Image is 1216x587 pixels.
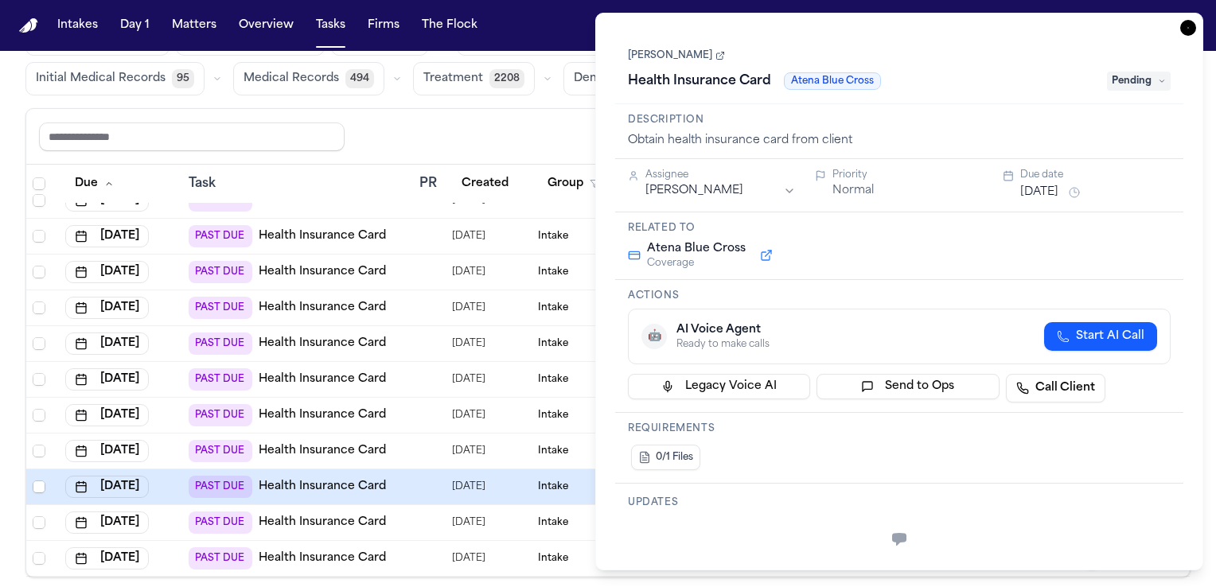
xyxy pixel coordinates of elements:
h3: Description [628,114,1171,126]
span: Initial Medical Records [36,71,166,87]
h3: Updates [628,496,1171,509]
button: Tasks [310,11,352,40]
span: 0/1 Files [656,451,693,464]
button: Intakes [51,11,104,40]
a: Call Client [1006,374,1105,402]
span: Atena Blue Cross [784,72,881,90]
a: Home [19,18,38,33]
span: Treatment [423,71,483,87]
span: 8/25/2025, 4:54:27 PM [452,547,485,570]
span: Intake [538,552,568,565]
button: Matters [166,11,223,40]
button: Snooze task [1065,183,1084,202]
button: [DATE] [1020,185,1058,200]
a: Health Insurance Card [259,550,386,566]
div: Obtain health insurance card from client [628,133,1171,149]
button: Start AI Call [1044,322,1157,351]
button: Overview [232,11,300,40]
div: Priority [832,169,983,181]
button: Normal [832,183,874,199]
h3: Actions [628,290,1171,302]
span: 🤖 [648,328,661,344]
button: Initial Medical Records95 [25,62,205,95]
h3: Related to [628,222,1171,235]
button: Day 1 [114,11,156,40]
div: No updates [628,550,1171,563]
button: 0/1 Files [631,445,700,470]
span: Select row [33,552,45,565]
button: Treatment2208 [413,62,535,95]
button: [DATE] [65,547,149,570]
span: 494 [345,69,374,88]
div: Ready to make calls [676,338,770,351]
span: 2208 [489,69,524,88]
img: Finch Logo [19,18,38,33]
h1: Health Insurance Card [622,68,778,94]
span: Medical Records [244,71,339,87]
span: Pending [1107,72,1171,91]
div: AI Voice Agent [676,322,770,338]
span: 95 [172,69,194,88]
div: Assignee [645,169,796,181]
span: PAST DUE [189,547,252,570]
button: Demand Letter74 [563,62,697,95]
span: Atena Blue Cross [647,241,746,257]
h3: Requirements [628,422,1171,435]
a: [PERSON_NAME] [628,49,725,62]
button: Legacy Voice AI [628,374,810,399]
span: Start AI Call [1076,328,1144,344]
button: Medical Records494 [233,62,384,95]
span: Demand Letter [574,71,660,87]
button: The Flock [415,11,484,40]
button: Firms [361,11,406,40]
button: Send to Ops [817,374,999,399]
div: Due date [1020,169,1171,181]
span: Coverage [647,257,746,270]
